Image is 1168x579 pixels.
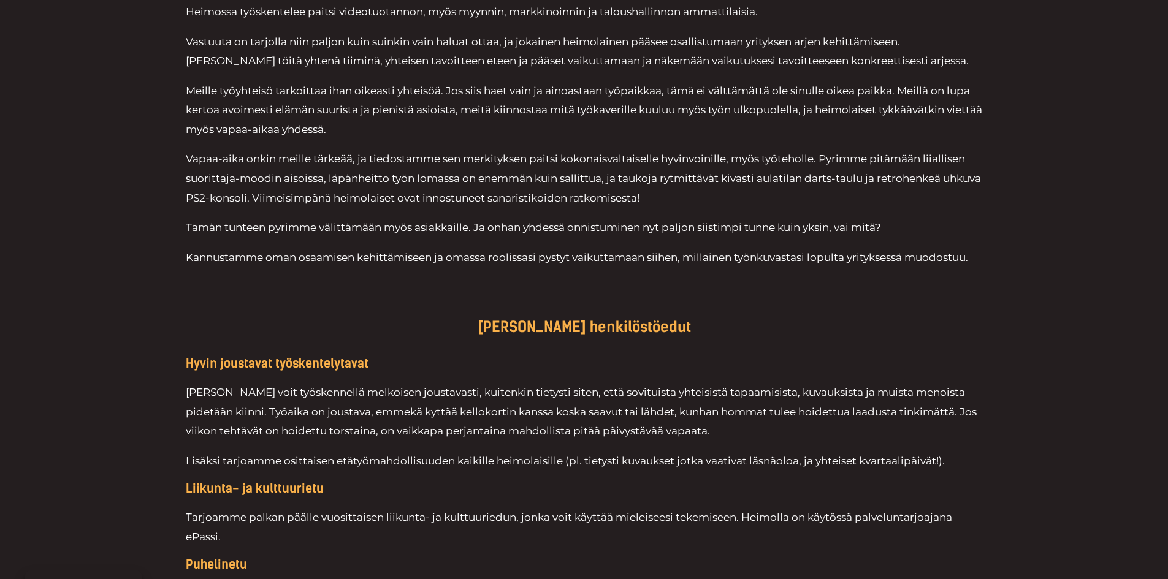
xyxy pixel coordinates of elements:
p: Tarjoamme palkan päälle vuosittaisen liikunta- ja kulttuuriedun, jonka voit käyttää mieleiseesi t... [186,508,983,547]
p: Vastuuta on tarjolla niin paljon kuin suinkin vain haluat ottaa, ja jokainen heimolainen pääsee o... [186,32,983,71]
p: [PERSON_NAME] voit työskennellä melkoisen joustavasti, kuitenkin tietysti siten, että sovituista ... [186,383,983,441]
h4: [PERSON_NAME] henkilöstöedut [186,319,983,336]
span: Puhelinetu [186,557,247,572]
p: Tämän tunteen pyrimme välittämään myös asiakkaille. Ja onhan yhdessä onnistuminen nyt paljon siis... [186,218,983,238]
p: Lisäksi tarjoamme osittaisen etätyömahdollisuuden kaikille heimolaisille (pl. tietysti kuvaukset ... [186,452,983,471]
span: Hyvin joustavat työskentelytavat [186,356,368,371]
p: Heimossa työskentelee paitsi videotuotannon, myös myynnin, markkinoinnin ja taloushallinnon ammat... [186,2,983,22]
p: Vapaa-aika onkin meille tärkeää, ja tiedostamme sen merkityksen paitsi kokonaisvaltaiselle hyvinv... [186,149,983,208]
p: Kannustamme oman osaamisen kehittämiseen ja omassa roolissasi pystyt vaikuttamaan siihen, millain... [186,248,983,268]
p: Meille työyhteisö tarkoittaa ihan oikeasti yhteisöä. Jos siis haet vain ja ainoastaan työpaikkaa,... [186,81,983,140]
span: Liikunta- ja kulttuurietu [186,481,324,496]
